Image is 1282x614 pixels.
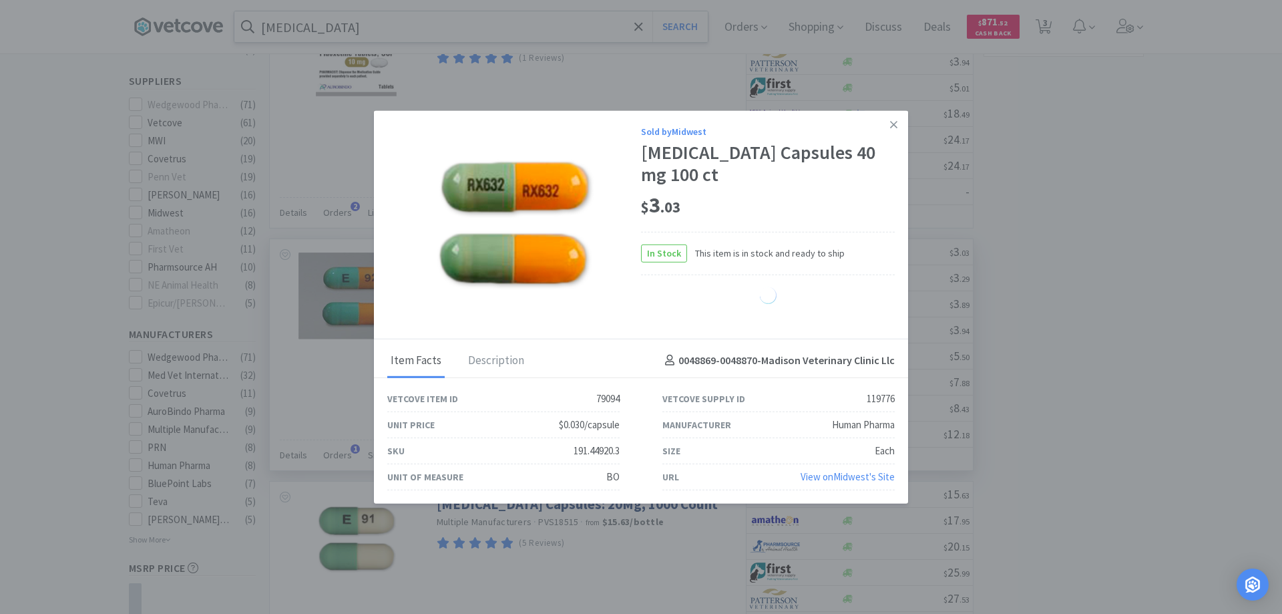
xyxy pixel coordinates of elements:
[641,192,680,218] span: 3
[641,124,895,138] div: Sold by Midwest
[427,134,601,307] img: 6ee833d27912486bb959f16c80e1304d_119776.jpeg
[559,417,620,433] div: $0.030/capsule
[596,391,620,407] div: 79094
[662,391,745,406] div: Vetcove Supply ID
[387,443,405,458] div: SKU
[660,352,895,369] h4: 0048869-0048870 - Madison Veterinary Clinic Llc
[662,443,680,458] div: Size
[606,469,620,485] div: BO
[574,443,620,459] div: 191.44920.3
[867,391,895,407] div: 119776
[387,344,445,377] div: Item Facts
[642,245,686,261] span: In Stock
[875,443,895,459] div: Each
[832,417,895,433] div: Human Pharma
[387,469,463,484] div: Unit of Measure
[465,344,527,377] div: Description
[387,391,458,406] div: Vetcove Item ID
[660,198,680,216] span: . 03
[662,417,731,432] div: Manufacturer
[387,417,435,432] div: Unit Price
[641,142,895,186] div: [MEDICAL_DATA] Capsules 40 mg 100 ct
[687,246,845,261] span: This item is in stock and ready to ship
[1237,569,1269,601] div: Open Intercom Messenger
[641,198,649,216] span: $
[801,470,895,483] a: View onMidwest's Site
[662,469,679,484] div: URL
